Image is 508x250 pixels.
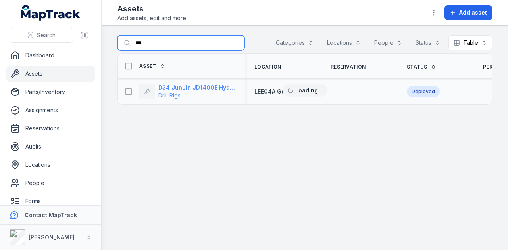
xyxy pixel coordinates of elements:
a: Audits [6,139,95,155]
a: Forms [6,193,95,209]
a: MapTrack [21,5,81,21]
span: Status [407,64,427,70]
span: Add asset [459,9,487,17]
a: Status [407,64,436,70]
a: Assignments [6,102,95,118]
strong: [PERSON_NAME] Group [29,234,94,240]
span: Reservation [331,64,366,70]
button: Locations [322,35,366,50]
button: People [369,35,407,50]
strong: Contact MapTrack [25,212,77,218]
strong: D34 JunJin JD1400E Hydraulic Crawler Drill [158,84,235,92]
span: Search [37,31,56,39]
button: Add asset [444,5,492,20]
span: Location [254,64,281,70]
button: Status [410,35,445,50]
button: Search [10,28,73,43]
a: Parts/Inventory [6,84,95,100]
a: People [6,175,95,191]
span: Person [483,64,504,70]
a: Locations [6,157,95,173]
a: Assets [6,66,95,82]
div: Deployed [407,86,440,97]
button: Categories [271,35,319,50]
a: LEE04A Gooandra [254,88,305,95]
button: Table [448,35,492,50]
span: Asset [139,63,156,69]
a: Reservations [6,120,95,136]
a: Dashboard [6,48,95,63]
a: Asset [139,63,165,69]
span: Add assets, edit and more. [117,14,187,22]
span: LEE04A Gooandra [254,88,305,95]
h2: Assets [117,3,187,14]
span: Drill Rigs [158,92,181,99]
a: D34 JunJin JD1400E Hydraulic Crawler DrillDrill Rigs [139,84,235,99]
